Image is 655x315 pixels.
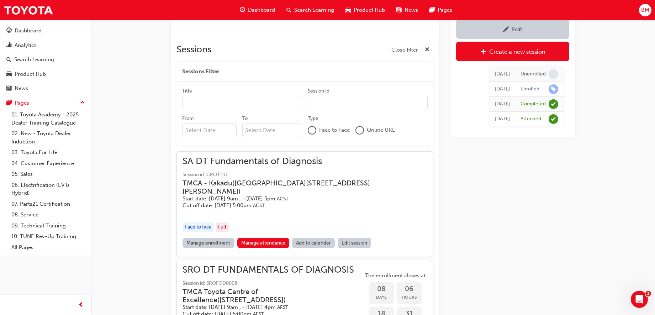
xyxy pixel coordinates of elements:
[308,115,318,122] div: Type
[495,115,510,123] div: Thu Jun 10 2010 23:30:00 GMT+0930 (Australian Central Standard Time)
[308,88,329,95] div: Session Id
[183,266,363,274] span: SRO DT FUNDAMENTALS OF DIAGNOSIS
[424,46,430,54] span: cross-icon
[78,301,84,310] span: prev-icon
[9,220,88,231] a: 09. Technical Training
[369,293,394,301] span: Days
[182,88,192,95] div: Title
[495,85,510,93] div: Fri Feb 21 2025 17:26:12 GMT+1030 (Australian Central Daylight Time)
[182,124,237,137] input: From
[319,126,350,134] span: Face to Face
[6,85,12,92] span: news-icon
[281,3,340,17] a: search-iconSearch Learning
[182,115,194,122] div: From
[15,99,29,107] div: Pages
[9,180,88,199] a: 06. Electrification (EV & Hybrid)
[234,3,281,17] a: guage-iconDashboard
[3,82,88,95] a: News
[242,124,302,137] input: To
[521,116,541,122] div: Attended
[338,238,371,248] a: Edit session
[438,6,452,14] span: Pages
[512,26,522,33] div: Edit
[397,293,422,301] span: Hours
[182,96,302,109] input: Title
[183,195,416,202] h5: Start date: [DATE] 9am , - [DATE] 5pm
[14,56,54,64] div: Search Learning
[340,3,391,17] a: car-iconProduct Hub
[3,96,88,110] button: Pages
[391,44,433,56] button: Close filter
[405,6,418,14] span: News
[242,115,248,122] div: To
[183,304,352,311] h5: Start date: [DATE] 9am , - [DATE] 4pm
[9,147,88,158] a: 03. Toyota For Life
[391,3,424,17] a: news-iconNews
[237,238,290,248] a: Manage attendance
[183,222,214,232] div: Face to face
[363,272,427,280] span: The enrollment closes at
[456,42,569,61] a: Create a new session
[6,57,11,63] span: search-icon
[183,202,416,209] h5: Cut off date: [DATE] 5:00pm
[9,158,88,169] a: 04. Customer Experience
[345,6,351,15] span: car-icon
[308,96,428,109] input: Session Id
[503,26,509,33] span: pencil-icon
[176,44,211,56] h2: Sessions
[183,288,352,304] h3: TMCA Toyota Centre of Excellence ( [STREET_ADDRESS] )
[253,203,265,209] span: Australian Central Standard Time ACST
[4,2,53,18] img: Trak
[248,6,275,14] span: Dashboard
[367,126,395,134] span: Online URL
[396,6,402,15] span: news-icon
[183,171,427,179] span: Session id: CROT137
[6,28,12,34] span: guage-icon
[549,99,558,109] span: learningRecordVerb_COMPLETE-icon
[15,41,37,49] div: Analytics
[182,68,219,76] span: Sessions Filter
[480,49,486,56] span: plus-icon
[15,70,46,78] div: Product Hub
[3,53,88,66] a: Search Learning
[6,100,12,106] span: pages-icon
[3,23,88,96] button: DashboardAnalyticsSearch LearningProduct HubNews
[9,209,88,220] a: 08. Service
[369,285,394,293] span: 08
[429,6,435,15] span: pages-icon
[641,6,649,14] span: BM
[9,199,88,210] a: 07. Parts21 Certification
[183,157,427,166] span: SA DT Fundamentals of Diagnosis
[521,71,546,78] div: Unenrolled
[292,238,335,248] a: Add to calendar
[277,196,289,202] span: Australian Central Standard Time ACST
[645,291,651,296] span: 1
[424,3,458,17] a: pages-iconPages
[294,6,334,14] span: Search Learning
[631,291,648,308] iframe: Intercom live chat
[639,4,651,16] button: BM
[495,100,510,108] div: Fri Jun 11 2010 21:30:00 GMT+0930 (Australian Central Standard Time)
[6,42,12,49] span: chart-icon
[277,304,288,310] span: Australian Eastern Standard Time AEST
[521,101,546,107] div: Completed
[9,242,88,253] a: All Pages
[549,114,558,124] span: learningRecordVerb_ATTEND-icon
[3,68,88,81] a: Product Hub
[3,24,88,37] a: Dashboard
[354,6,385,14] span: Product Hub
[549,84,558,94] span: learningRecordVerb_ENROLL-icon
[286,6,291,15] span: search-icon
[9,128,88,147] a: 02. New - Toyota Dealer Induction
[549,69,558,79] span: learningRecordVerb_NONE-icon
[15,84,28,93] div: News
[391,46,418,54] span: Close filter
[6,71,12,78] span: car-icon
[3,39,88,52] a: Analytics
[9,231,88,242] a: 10. TUNE Rev-Up Training
[80,98,85,107] span: up-icon
[9,169,88,180] a: 05. Sales
[15,27,42,35] div: Dashboard
[495,70,510,78] div: Fri Feb 21 2025 17:26:45 GMT+1030 (Australian Central Daylight Time)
